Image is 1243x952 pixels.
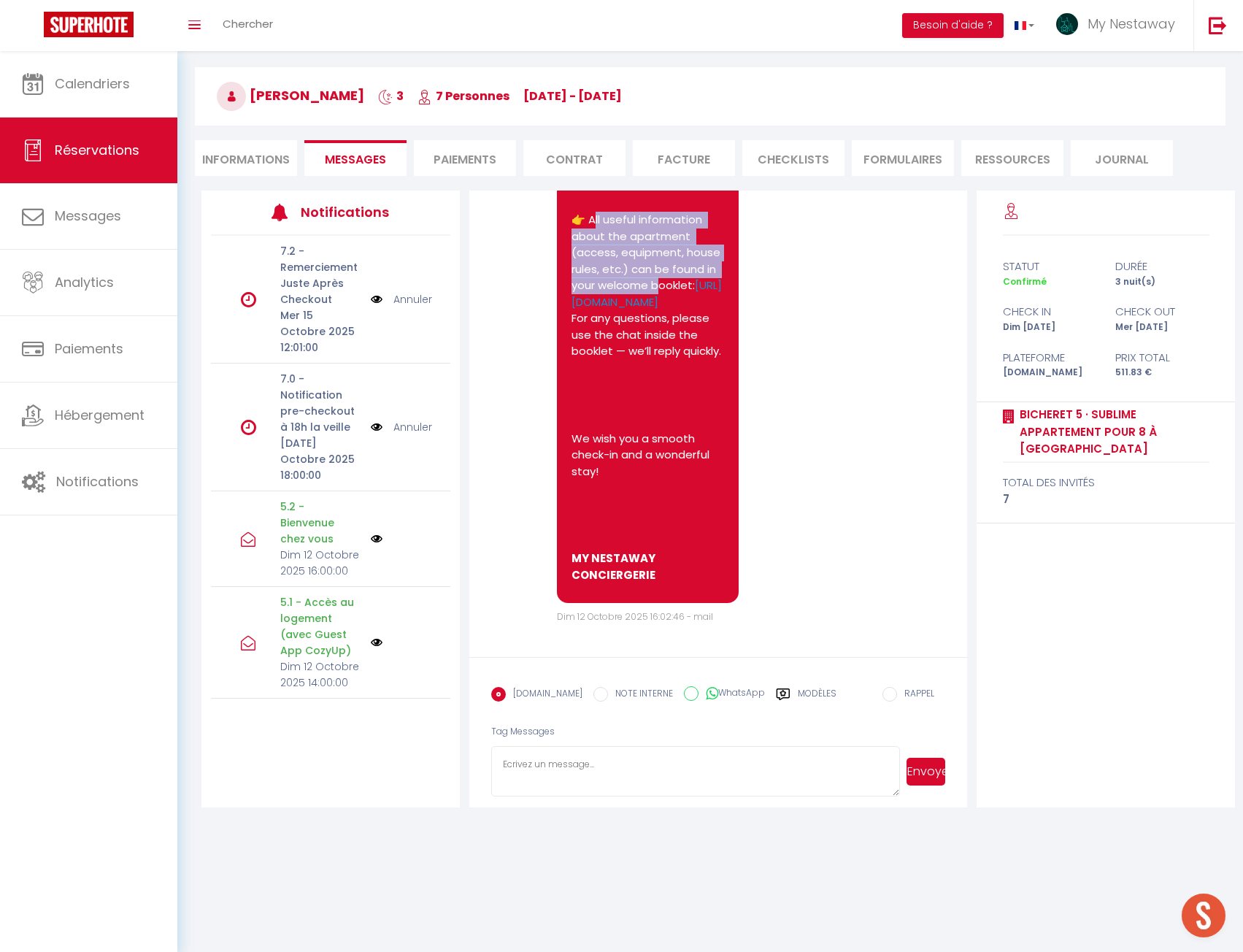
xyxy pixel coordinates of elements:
div: check in [993,303,1106,320]
div: 7 [1003,491,1209,508]
span: Tag Messages [491,725,555,737]
span: Dim 12 Octobre 2025 16:02:46 - mail [557,610,713,623]
img: NO IMAGE [371,419,382,435]
li: Journal [1071,140,1173,176]
p: We wish you a smooth check-in and a wonderful stay! [572,431,724,480]
div: 511.83 € [1106,366,1219,380]
span: Paiements [55,339,123,358]
p: 👉 All useful information about the apartment (access, equipment, house rules, etc.) can be found ... [572,212,724,360]
span: Messages [55,207,121,225]
img: NO IMAGE [371,637,382,648]
p: 5.2 - Bienvenue chez vous [280,499,361,547]
div: Prix total [1106,349,1219,366]
li: Ressources [961,140,1063,176]
span: Analytics [55,273,114,291]
strong: MY NESTAWAY CONCIERGERIE [572,550,658,583]
span: [DATE] - [DATE] [523,88,622,104]
div: total des invités [1003,474,1209,491]
a: Annuler [393,291,432,307]
img: logout [1209,16,1227,34]
span: Réservations [55,141,139,159]
div: 3 nuit(s) [1106,275,1219,289]
li: FORMULAIRES [852,140,954,176]
label: NOTE INTERNE [608,687,673,703]
span: Calendriers [55,74,130,93]
div: statut [993,258,1106,275]
div: check out [1106,303,1219,320]
div: [DOMAIN_NAME] [993,366,1106,380]
p: [DATE] Octobre 2025 18:00:00 [280,435,361,483]
label: Modèles [798,687,836,713]
div: Ouvrir le chat [1182,894,1225,937]
span: My Nestaway [1088,15,1175,33]
div: Plateforme [993,349,1106,366]
img: NO IMAGE [371,533,382,545]
img: NO IMAGE [371,291,382,307]
li: Informations [195,140,297,176]
a: Bicheret 5 · Sublime appartement pour 8 à [GEOGRAPHIC_DATA] [1015,406,1209,458]
div: Dim [DATE] [993,320,1106,334]
label: [DOMAIN_NAME] [506,687,582,703]
span: [PERSON_NAME] [217,86,364,104]
li: Paiements [414,140,516,176]
p: 7.2 - Remerciement Juste Après Checkout [280,243,361,307]
span: 7 Personnes [417,88,509,104]
div: Mer [DATE] [1106,320,1219,334]
p: Dim 12 Octobre 2025 14:00:00 [280,659,361,691]
a: [URL][DOMAIN_NAME] [572,277,722,310]
li: Facture [633,140,735,176]
div: durée [1106,258,1219,275]
button: Envoyer [907,758,945,786]
a: Annuler [393,419,432,435]
li: Contrat [523,140,626,176]
p: Dim 12 Octobre 2025 16:00:00 [280,547,361,579]
span: Messages [325,151,386,168]
img: Super Booking [44,12,134,37]
li: CHECKLISTS [742,140,844,176]
span: 3 [378,88,404,104]
span: Hébergement [55,406,145,424]
p: 5.1 - Accès au logement (avec Guest App CozyUp) [280,594,361,659]
span: Chercher [223,16,273,31]
label: RAPPEL [897,687,934,703]
span: Notifications [56,472,139,491]
span: Confirmé [1003,275,1047,288]
img: ... [1056,13,1078,35]
p: Mer 15 Octobre 2025 12:01:00 [280,307,361,356]
p: 7.0 - Notification pre-checkout à 18h la veille [280,371,361,435]
h3: Notifications [301,196,401,229]
button: Besoin d'aide ? [902,13,1004,38]
label: WhatsApp [699,686,765,702]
